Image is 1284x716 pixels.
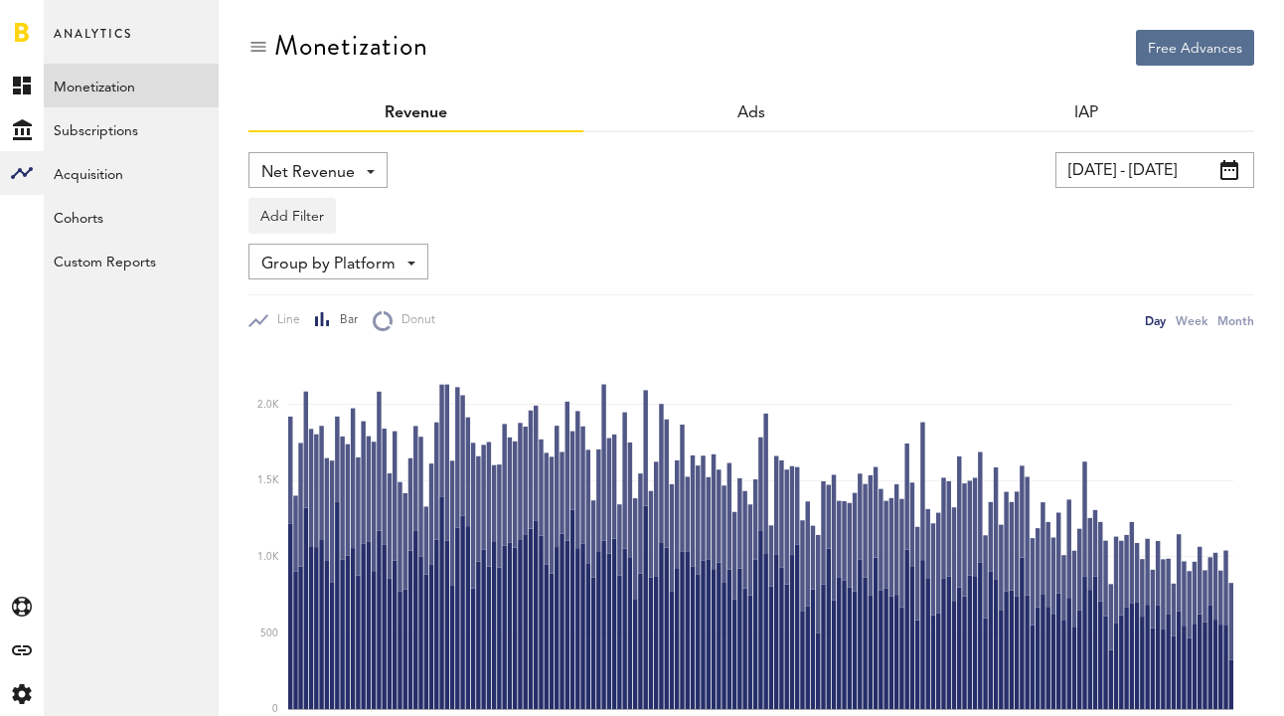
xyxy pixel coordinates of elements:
text: 1.0K [257,552,279,562]
span: Analytics [54,22,132,64]
div: Week [1176,310,1207,331]
text: 1.5K [257,476,279,486]
a: Acquisition [44,151,219,195]
span: Donut [393,312,435,329]
span: Bar [331,312,358,329]
a: Monetization [44,64,219,107]
button: Free Advances [1136,30,1254,66]
iframe: Opens a widget where you can find more information [1129,656,1264,706]
span: Line [268,312,300,329]
button: Add Filter [248,198,336,234]
a: Subscriptions [44,107,219,151]
div: Month [1217,310,1254,331]
span: Group by Platform [261,248,396,281]
text: 0 [272,704,278,714]
text: 500 [260,628,278,638]
a: IAP [1074,105,1098,121]
div: Monetization [274,30,428,62]
text: 2.0K [257,400,279,410]
span: Net Revenue [261,156,355,190]
a: Cohorts [44,195,219,239]
a: Revenue [385,105,447,121]
div: Day [1145,310,1166,331]
a: Custom Reports [44,239,219,282]
a: Ads [737,105,765,121]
